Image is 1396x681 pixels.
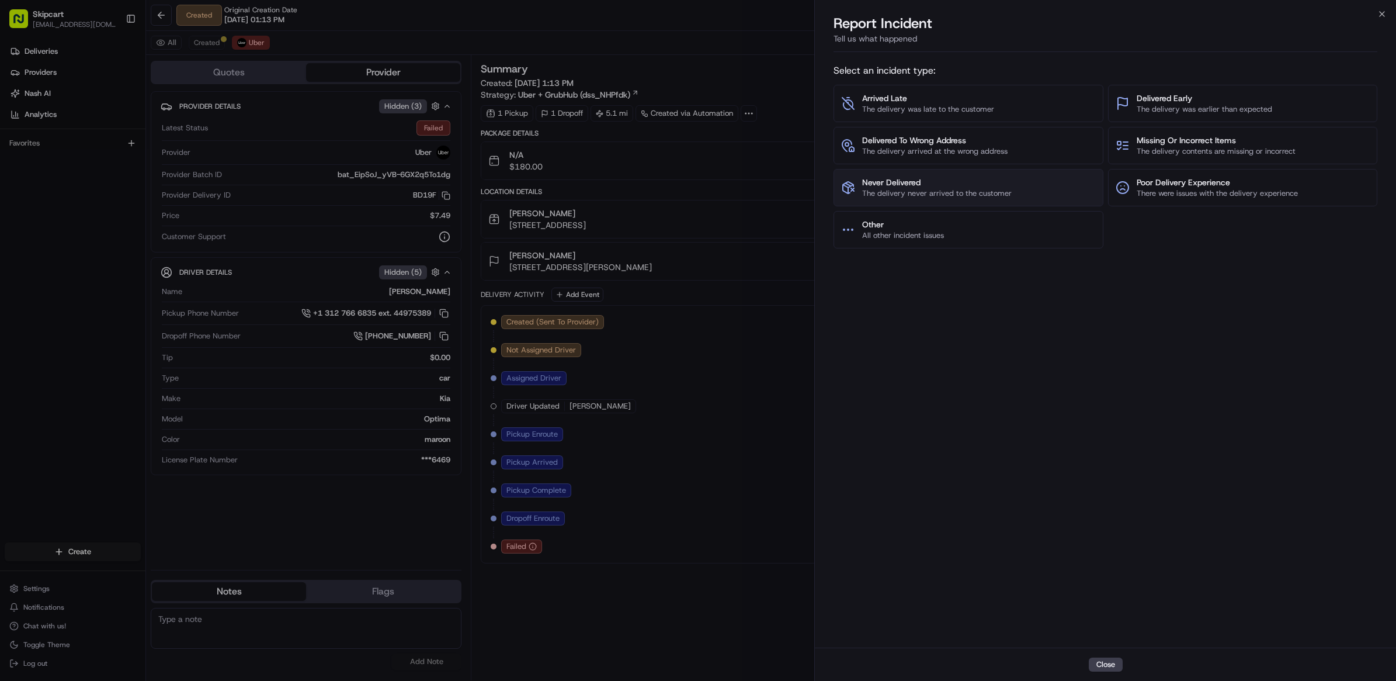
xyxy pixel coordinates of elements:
[12,12,35,35] img: Nash
[7,165,94,186] a: 📗Knowledge Base
[834,169,1103,206] button: Never DeliveredThe delivery never arrived to the customer
[834,85,1103,122] button: Arrived LateThe delivery was late to the customer
[99,171,108,180] div: 💻
[1089,658,1123,672] button: Close
[1137,104,1272,115] span: The delivery was earlier than expected
[862,104,994,115] span: The delivery was late to the customer
[862,177,1012,188] span: Never Delivered
[1137,134,1296,146] span: Missing Or Incorrect Items
[862,188,1012,199] span: The delivery never arrived to the customer
[862,146,1008,157] span: The delivery arrived at the wrong address
[40,112,192,123] div: Start new chat
[1137,92,1272,104] span: Delivered Early
[1137,146,1296,157] span: The delivery contents are missing or incorrect
[40,123,148,133] div: We're available if you need us!
[1108,85,1377,122] button: Delivered EarlyThe delivery was earlier than expected
[12,112,33,133] img: 1736555255976-a54dd68f-1ca7-489b-9aae-adbdc363a1c4
[862,134,1008,146] span: Delivered To Wrong Address
[1137,188,1298,199] span: There were issues with the delivery experience
[834,211,1103,248] button: OtherAll other incident issues
[862,230,944,241] span: All other incident issues
[1108,169,1377,206] button: Poor Delivery ExperienceThere were issues with the delivery experience
[94,165,192,186] a: 💻API Documentation
[82,198,141,207] a: Powered byPylon
[834,64,1377,78] span: Select an incident type:
[23,170,89,181] span: Knowledge Base
[199,115,213,129] button: Start new chat
[30,75,193,88] input: Clear
[834,14,932,33] p: Report Incident
[12,171,21,180] div: 📗
[116,198,141,207] span: Pylon
[834,127,1103,164] button: Delivered To Wrong AddressThe delivery arrived at the wrong address
[1137,177,1298,188] span: Poor Delivery Experience
[862,92,994,104] span: Arrived Late
[1108,127,1377,164] button: Missing Or Incorrect ItemsThe delivery contents are missing or incorrect
[834,33,1377,52] div: Tell us what happened
[862,219,944,230] span: Other
[110,170,187,181] span: API Documentation
[12,47,213,65] p: Welcome 👋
